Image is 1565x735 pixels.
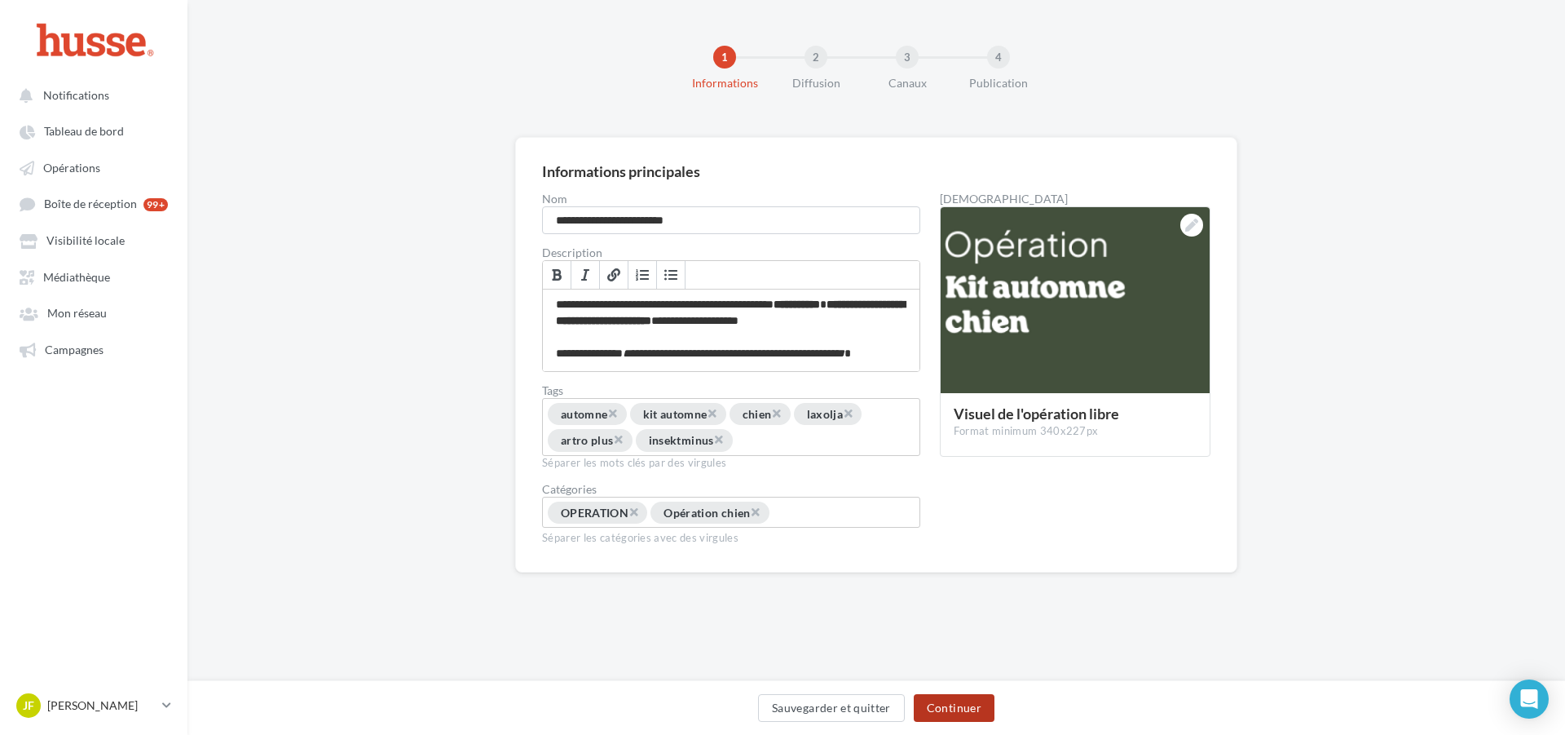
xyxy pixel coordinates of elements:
div: [DEMOGRAPHIC_DATA] [940,193,1210,205]
a: Tableau de bord [10,116,178,145]
span: JF [23,697,34,714]
a: Boîte de réception 99+ [10,188,178,219]
span: chien [743,407,772,421]
a: Lien [600,261,628,289]
div: Permet aux affiliés de trouver l'opération libre plus facilement [542,398,920,456]
a: JF [PERSON_NAME] [13,690,174,721]
span: Médiathèque [43,270,110,284]
a: Médiathèque [10,262,178,291]
div: Visuel de l'opération libre [954,406,1197,421]
span: Tableau de bord [44,125,124,139]
div: Informations [672,75,777,91]
div: 1 [713,46,736,69]
button: Sauvegarder et quitter [758,694,905,722]
span: × [843,405,853,421]
span: × [607,405,617,421]
span: artro plus [561,434,614,448]
div: Informations principales [542,164,700,179]
span: Opération chien [663,506,750,520]
a: Opérations [10,153,178,182]
div: Catégories [542,484,920,495]
div: Séparer les mots clés par des virgules [542,456,920,471]
div: 4 [987,46,1010,69]
span: × [708,405,717,421]
div: 2 [805,46,827,69]
div: Canaux [855,75,959,91]
span: × [751,504,760,520]
span: Mon réseau [47,307,107,321]
label: Description [542,247,920,259]
span: Visibilité locale [46,234,125,248]
span: Opérations [43,161,100,175]
div: Choisissez une catégorie [542,497,920,528]
label: Tags [542,385,920,396]
a: Visibilité locale [10,225,178,255]
span: × [772,405,782,421]
span: insektminus [649,434,714,448]
span: × [628,504,638,520]
p: [PERSON_NAME] [47,697,156,714]
span: Notifications [43,88,109,102]
div: Open Intercom Messenger [1510,680,1549,719]
a: Campagnes [10,334,178,364]
span: kit automne [643,407,708,421]
span: automne [561,407,607,421]
a: Mon réseau [10,298,178,327]
a: Italique (Ctrl+I) [571,261,600,289]
button: Continuer [914,694,994,722]
div: Séparer les catégories avec des virgules [542,528,920,546]
div: Format minimum 340x227px [954,424,1197,439]
span: OPERATION [561,506,628,520]
div: 99+ [143,198,168,211]
span: Boîte de réception [44,197,137,211]
a: Insérer/Supprimer une liste numérotée [628,261,657,289]
span: Campagnes [45,343,104,356]
div: Diffusion [764,75,868,91]
span: laxolja [807,407,843,421]
label: Nom [542,193,920,205]
div: Publication [946,75,1051,91]
span: × [614,432,624,447]
a: Gras (Ctrl+B) [543,261,571,289]
button: Notifications [10,80,171,109]
input: Permet aux affiliés de trouver l'opération libre plus facilement [734,432,856,451]
a: Insérer/Supprimer une liste à puces [657,261,686,289]
div: 3 [896,46,919,69]
span: × [714,432,724,447]
div: Permet de préciser les enjeux de la campagne à vos affiliés [543,290,919,371]
input: Choisissez une catégorie [771,504,893,523]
